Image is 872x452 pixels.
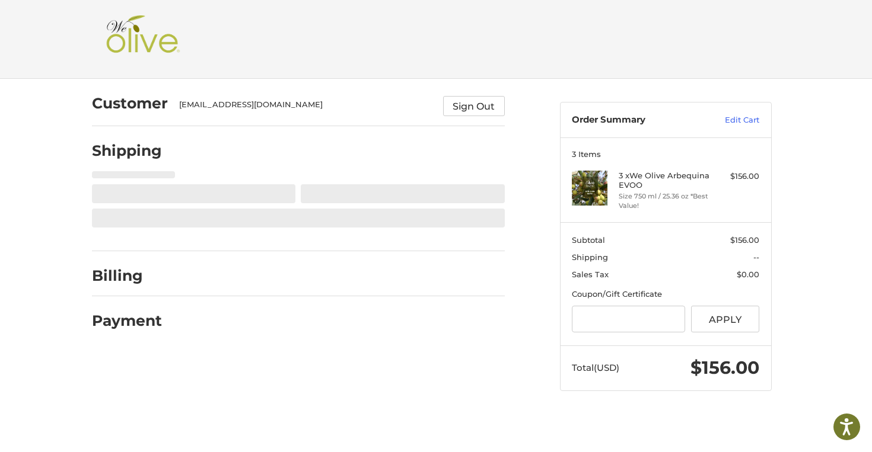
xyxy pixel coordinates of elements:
div: [EMAIL_ADDRESS][DOMAIN_NAME] [179,99,431,116]
p: We're away right now. Please check back later! [17,18,134,27]
h3: 3 Items [572,149,759,159]
img: Shop We Olive [103,15,183,63]
button: Apply [691,306,760,332]
span: $156.00 [690,357,759,379]
input: Gift Certificate or Coupon Code [572,306,685,332]
span: Total (USD) [572,362,619,373]
a: Edit Cart [699,114,759,126]
h3: Order Summary [572,114,699,126]
div: Coupon/Gift Certificate [572,288,759,300]
button: Open LiveChat chat widget [136,15,151,30]
h4: 3 x We Olive Arbequina EVOO [619,171,709,190]
h2: Shipping [92,142,162,160]
span: -- [753,252,759,262]
span: Sales Tax [572,270,609,279]
h2: Payment [92,312,162,330]
h2: Billing [92,267,161,285]
span: Subtotal [572,235,605,245]
li: Size 750 ml / 25.36 oz *Best Value! [619,191,709,211]
button: Sign Out [443,96,505,116]
span: $0.00 [737,270,759,279]
h2: Customer [92,94,168,113]
div: $156.00 [712,171,759,182]
span: $156.00 [730,235,759,245]
span: Shipping [572,252,608,262]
